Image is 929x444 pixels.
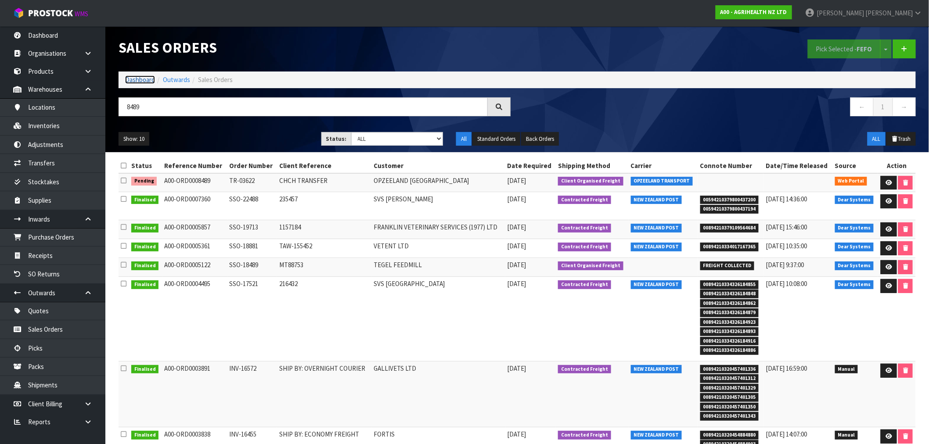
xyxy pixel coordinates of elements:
[558,177,623,186] span: Client Organised Freight
[766,430,807,438] span: [DATE] 14:07:00
[371,173,505,192] td: OPZEELAND [GEOGRAPHIC_DATA]
[893,97,916,116] a: →
[558,224,611,233] span: Contracted Freight
[162,192,227,220] td: A00-ORD0007360
[521,132,559,146] button: Back Orders
[700,280,759,289] span: 00894210334326184855
[227,239,277,258] td: SSO-18881
[371,159,505,173] th: Customer
[850,97,874,116] a: ←
[131,224,159,233] span: Finalised
[371,239,505,258] td: VETENT LTD
[227,220,277,239] td: SSO-19713
[558,243,611,251] span: Contracted Freight
[700,346,759,355] span: 00894210334326184886
[119,39,511,56] h1: Sales Orders
[277,362,371,427] td: SHIP BY: OVERNIGHT COURIER
[700,224,759,233] span: 00894210379109564684
[163,75,190,84] a: Outwards
[700,196,759,204] span: 00594210379800437200
[326,135,347,143] strong: Status:
[162,362,227,427] td: A00-ORD0003891
[700,327,759,336] span: 00894210334326184893
[505,159,556,173] th: Date Required
[131,196,159,204] span: Finalised
[131,261,159,270] span: Finalised
[700,431,759,440] span: 00894210320454884880
[508,176,526,185] span: [DATE]
[119,132,149,146] button: Show: 10
[277,277,371,362] td: 216432
[700,243,759,251] span: 00894210334017167365
[835,224,874,233] span: Dear Systems
[472,132,520,146] button: Standard Orders
[763,159,832,173] th: Date/Time Released
[371,258,505,277] td: TEGEL FEEDMILL
[629,159,698,173] th: Carrier
[700,412,759,421] span: 00894210320457401343
[456,132,472,146] button: All
[556,159,628,173] th: Shipping Method
[631,177,693,186] span: OPZEELAND TRANSPORT
[508,223,526,231] span: [DATE]
[766,223,807,231] span: [DATE] 15:46:00
[631,280,682,289] span: NEW ZEALAND POST
[277,192,371,220] td: 235457
[700,318,759,327] span: 00894210334326184923
[125,75,155,84] a: Dashboard
[131,280,159,289] span: Finalised
[886,132,916,146] button: Trash
[558,261,623,270] span: Client Organised Freight
[119,97,488,116] input: Search sales orders
[508,242,526,250] span: [DATE]
[558,196,611,204] span: Contracted Freight
[857,45,872,53] strong: FEFO
[700,261,755,270] span: FREIGHT COLLECTED
[766,279,807,288] span: [DATE] 10:08:00
[631,196,682,204] span: NEW ZEALAND POST
[75,10,88,18] small: WMS
[13,7,24,18] img: cube-alt.png
[835,431,858,440] span: Manual
[277,159,371,173] th: Client Reference
[524,97,916,119] nav: Page navigation
[835,243,874,251] span: Dear Systems
[508,430,526,438] span: [DATE]
[277,173,371,192] td: CHCH TRANSFER
[631,431,682,440] span: NEW ZEALAND POST
[766,364,807,372] span: [DATE] 16:59:00
[631,224,682,233] span: NEW ZEALAND POST
[878,159,916,173] th: Action
[700,337,759,346] span: 00894210334326184916
[131,177,157,186] span: Pending
[865,9,913,17] span: [PERSON_NAME]
[508,195,526,203] span: [DATE]
[631,365,682,374] span: NEW ZEALAND POST
[766,242,807,250] span: [DATE] 10:35:00
[833,159,878,173] th: Source
[808,39,881,58] button: Pick Selected -FEFO
[700,308,759,317] span: 00894210334326184879
[558,365,611,374] span: Contracted Freight
[700,290,759,298] span: 00894210334326184848
[162,220,227,239] td: A00-ORD0005857
[227,173,277,192] td: TR-03622
[371,362,505,427] td: GALLIVETS LTD
[558,431,611,440] span: Contracted Freight
[508,364,526,372] span: [DATE]
[698,159,764,173] th: Connote Number
[558,280,611,289] span: Contracted Freight
[162,258,227,277] td: A00-ORD0005122
[28,7,73,19] span: ProStock
[835,365,858,374] span: Manual
[131,243,159,251] span: Finalised
[227,192,277,220] td: SSO-22488
[227,277,277,362] td: SSO-17521
[766,261,804,269] span: [DATE] 9:37:00
[162,159,227,173] th: Reference Number
[227,159,277,173] th: Order Number
[817,9,864,17] span: [PERSON_NAME]
[277,220,371,239] td: 1157184
[716,5,792,19] a: A00 - AGRIHEALTH NZ LTD
[700,374,759,383] span: 00894210320457401312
